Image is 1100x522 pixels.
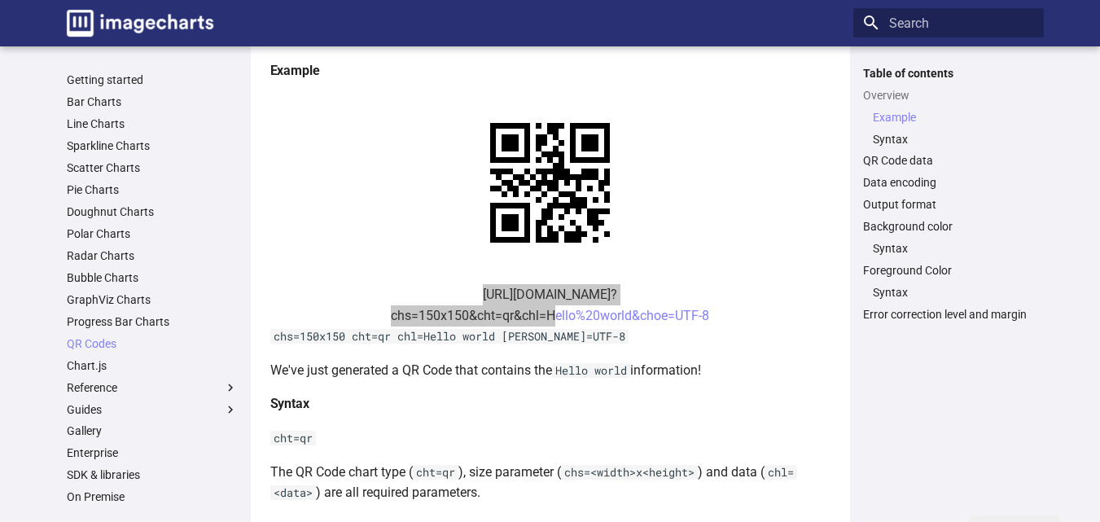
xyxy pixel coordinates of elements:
[67,248,238,263] a: Radar Charts
[863,110,1034,147] nav: Overview
[863,241,1034,256] nav: Background color
[863,263,1034,278] a: Foreground Color
[863,307,1034,322] a: Error correction level and margin
[67,94,238,109] a: Bar Charts
[863,219,1034,234] a: Background color
[561,465,698,480] code: chs=<width>x<height>
[60,3,220,43] a: Image-Charts documentation
[873,285,1034,300] a: Syntax
[853,8,1044,37] input: Search
[873,132,1034,147] a: Syntax
[67,423,238,438] a: Gallery
[67,445,238,460] a: Enterprise
[853,66,1044,81] label: Table of contents
[67,72,238,87] a: Getting started
[863,197,1034,212] a: Output format
[67,358,238,373] a: Chart.js
[67,380,238,395] label: Reference
[863,285,1034,300] nav: Foreground Color
[270,329,629,344] code: chs=150x150 cht=qr chl=Hello world [PERSON_NAME]=UTF-8
[67,10,213,37] img: logo
[873,110,1034,125] a: Example
[462,94,638,271] img: chart
[552,363,630,378] code: Hello world
[270,431,316,445] code: cht=qr
[67,204,238,219] a: Doughnut Charts
[67,336,238,351] a: QR Codes
[67,270,238,285] a: Bubble Charts
[863,175,1034,190] a: Data encoding
[67,116,238,131] a: Line Charts
[67,292,238,307] a: GraphViz Charts
[270,60,830,81] h4: Example
[67,160,238,175] a: Scatter Charts
[863,153,1034,168] a: QR Code data
[67,314,238,329] a: Progress Bar Charts
[270,393,830,415] h4: Syntax
[270,462,830,503] p: The QR Code chart type ( ), size parameter ( ) and data ( ) are all required parameters.
[391,287,709,323] a: [URL][DOMAIN_NAME]?chs=150x150&cht=qr&chl=Hello%20world&choe=UTF-8
[270,360,830,381] p: We've just generated a QR Code that contains the information!
[67,489,238,504] a: On Premise
[853,66,1044,322] nav: Table of contents
[873,241,1034,256] a: Syntax
[67,138,238,153] a: Sparkline Charts
[863,88,1034,103] a: Overview
[67,182,238,197] a: Pie Charts
[67,467,238,482] a: SDK & libraries
[67,226,238,241] a: Polar Charts
[413,465,458,480] code: cht=qr
[67,402,238,417] label: Guides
